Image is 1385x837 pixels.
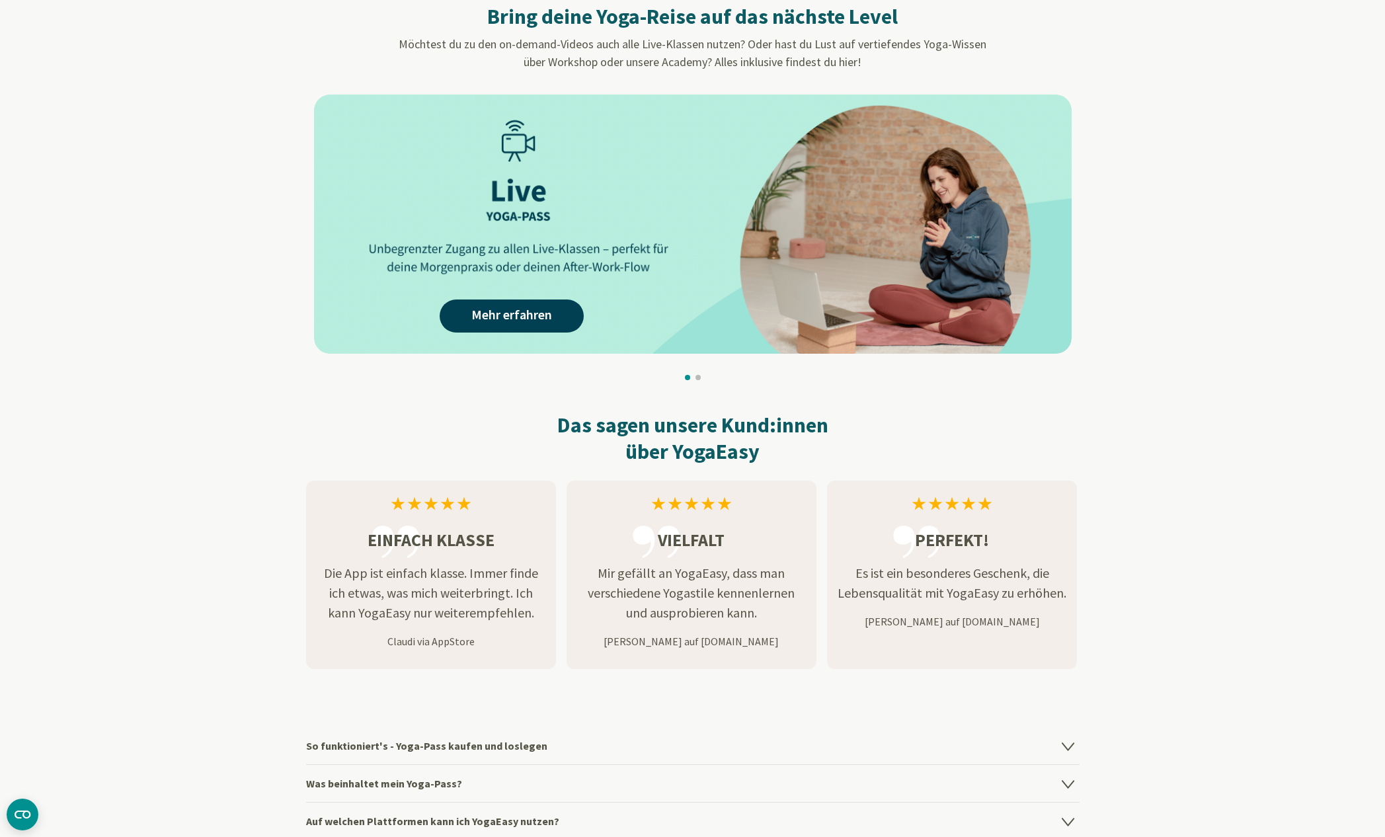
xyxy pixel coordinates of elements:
h2: Das sagen unsere Kund:innen über YogaEasy [306,412,1080,465]
img: AAffA0nNPuCLAAAAAElFTkSuQmCC [314,95,1072,354]
h2: Bring deine Yoga-Reise auf das nächste Level [327,3,1058,30]
p: [PERSON_NAME] auf [DOMAIN_NAME] [827,614,1077,629]
p: Es ist ein besonderes Geschenk, die Lebensqualität mit YogaEasy zu erhöhen. [827,563,1077,603]
button: CMP-Widget öffnen [7,799,38,830]
h3: Perfekt! [827,527,1077,553]
p: Claudi via AppStore [306,633,556,649]
h4: Was beinhaltet mein Yoga-Pass? [306,764,1080,802]
a: Mehr erfahren [440,299,584,333]
p: Mir gefällt an YogaEasy, dass man verschiedene Yogastile kennenlernen und ausprobieren kann. [567,563,816,623]
h3: Einfach klasse [306,527,556,553]
h3: Vielfalt [567,527,816,553]
p: Die App ist einfach klasse. Immer finde ich etwas, was mich weiterbringt. Ich kann YogaEasy nur w... [306,563,556,623]
h4: So funktioniert's - Yoga-Pass kaufen und loslegen [306,727,1080,764]
p: [PERSON_NAME] auf [DOMAIN_NAME] [567,633,816,649]
p: Möchtest du zu den on-demand-Videos auch alle Live-Klassen nutzen? Oder hast du Lust auf vertiefe... [327,35,1058,71]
